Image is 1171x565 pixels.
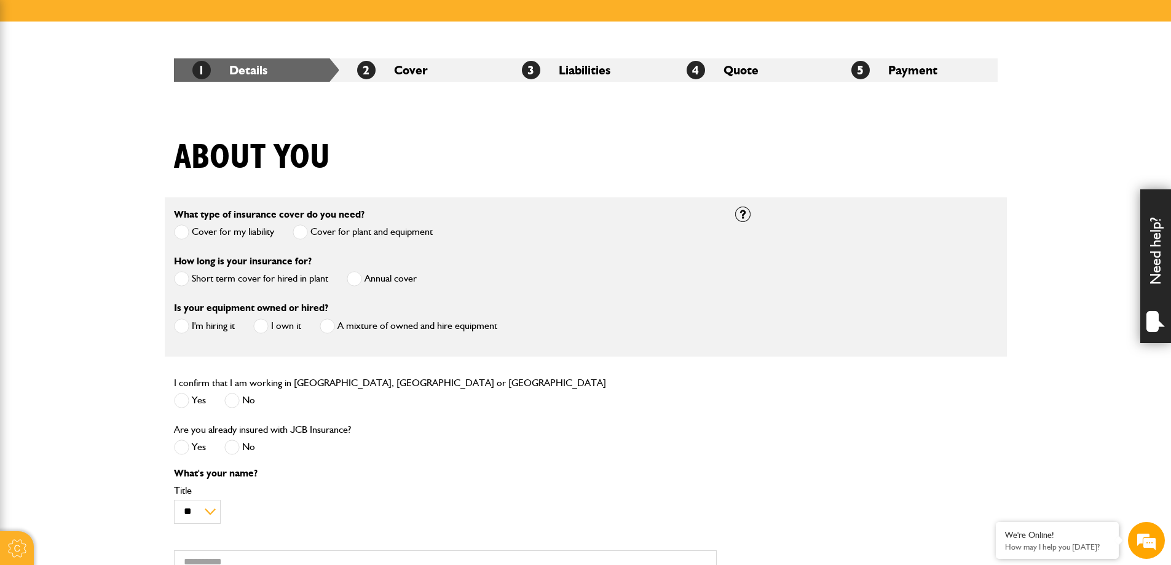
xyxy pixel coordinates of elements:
label: Title [174,486,717,496]
textarea: Type your message and hit 'Enter' [16,223,224,368]
label: Are you already insured with JCB Insurance? [174,425,351,435]
span: 1 [192,61,211,79]
label: No [224,440,255,455]
img: d_20077148190_company_1631870298795_20077148190 [21,68,52,85]
div: Minimize live chat window [202,6,231,36]
label: Yes [174,440,206,455]
label: How long is your insurance for? [174,256,312,266]
label: Annual cover [347,271,417,286]
label: Short term cover for hired in plant [174,271,328,286]
li: Liabilities [503,58,668,82]
label: What type of insurance cover do you need? [174,210,365,219]
label: I'm hiring it [174,318,235,334]
div: We're Online! [1005,530,1110,540]
label: I own it [253,318,301,334]
label: Cover for plant and equipment [293,224,433,240]
h1: About you [174,137,330,178]
p: What's your name? [174,468,717,478]
em: Start Chat [167,379,223,395]
div: Need help? [1140,189,1171,343]
label: A mixture of owned and hire equipment [320,318,497,334]
div: Chat with us now [64,69,207,85]
input: Enter your last name [16,114,224,141]
label: Cover for my liability [174,224,274,240]
label: I confirm that I am working in [GEOGRAPHIC_DATA], [GEOGRAPHIC_DATA] or [GEOGRAPHIC_DATA] [174,378,606,388]
span: 4 [687,61,705,79]
input: Enter your phone number [16,186,224,213]
span: 2 [357,61,376,79]
span: 5 [851,61,870,79]
p: How may I help you today? [1005,542,1110,551]
span: 3 [522,61,540,79]
li: Details [174,58,339,82]
label: Yes [174,393,206,408]
li: Payment [833,58,998,82]
li: Cover [339,58,503,82]
input: Enter your email address [16,150,224,177]
label: Is your equipment owned or hired? [174,303,328,313]
label: No [224,393,255,408]
li: Quote [668,58,833,82]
